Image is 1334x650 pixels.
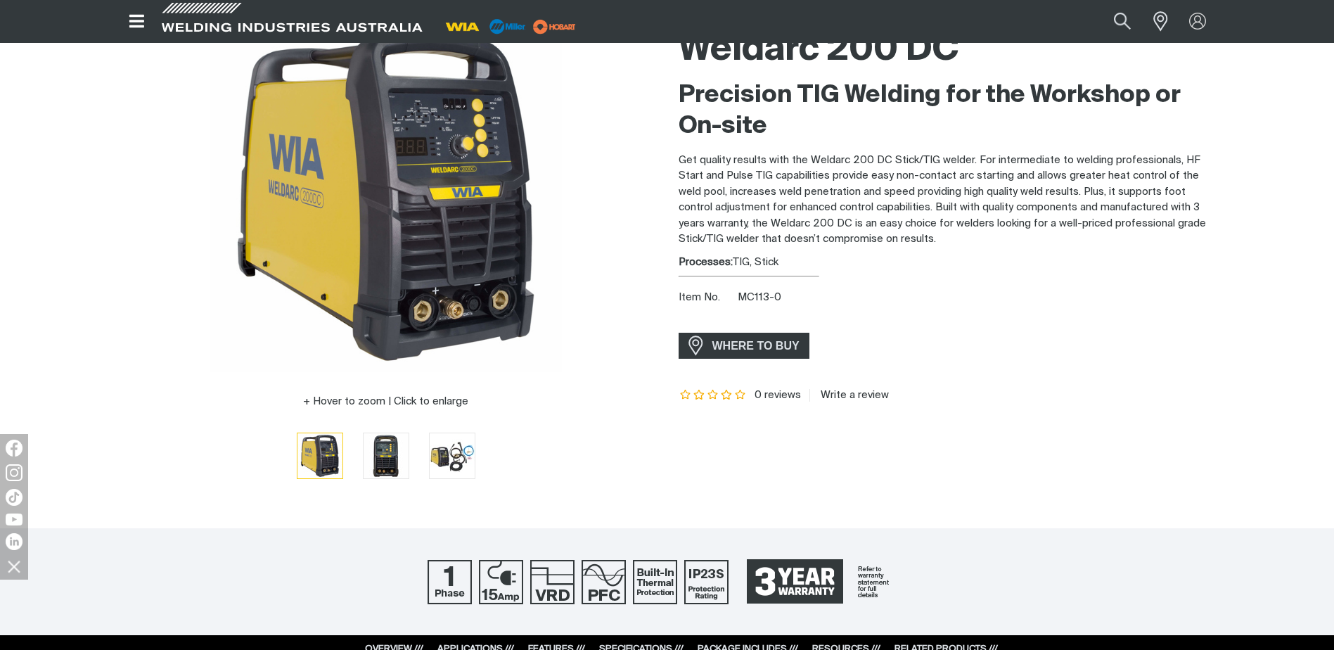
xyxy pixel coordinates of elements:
[6,514,23,525] img: YouTube
[529,21,580,32] a: miller
[297,433,343,479] button: Go to slide 1
[679,333,810,359] a: WHERE TO BUY
[363,433,409,479] button: Go to slide 2
[295,393,477,410] button: Hover to zoom | Click to enlarge
[1080,6,1146,37] input: Product name or item number...
[297,433,342,478] img: Weldarc 200 DC
[633,560,677,604] img: Built In Thermal Protection
[679,290,736,306] span: Item No.
[1098,6,1146,37] button: Search products
[430,433,475,478] img: Weldarc 200 DC
[809,389,889,402] a: Write a review
[679,153,1219,248] p: Get quality results with the Weldarc 200 DC Stick/TIG welder. For intermediate to welding profess...
[6,464,23,481] img: Instagram
[2,554,26,578] img: hide socials
[6,440,23,457] img: Facebook
[529,16,580,37] img: miller
[679,27,1219,73] h1: Weldarc 200 DC
[429,433,475,479] button: Go to slide 3
[479,560,523,604] img: 15 Amp Supply Plug
[679,390,748,400] span: Rating: {0}
[582,560,626,604] img: Power Factor Correction
[736,553,907,611] a: 3 Year Warranty
[530,560,575,604] img: Voltage Reduction Device
[679,255,1219,271] div: TIG, Stick
[428,560,472,604] img: Single Phase
[755,390,801,400] span: 0 reviews
[679,80,1219,142] h2: Precision TIG Welding for the Workshop or On-site
[703,335,809,357] span: WHERE TO BUY
[210,20,562,372] img: Weldarc 200 DC
[679,257,733,267] strong: Processes:
[6,533,23,550] img: LinkedIn
[6,489,23,506] img: TikTok
[738,292,781,302] span: MC113-0
[684,560,729,604] img: IP23S Protection Rating
[364,433,409,478] img: Weldarc 200 DC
